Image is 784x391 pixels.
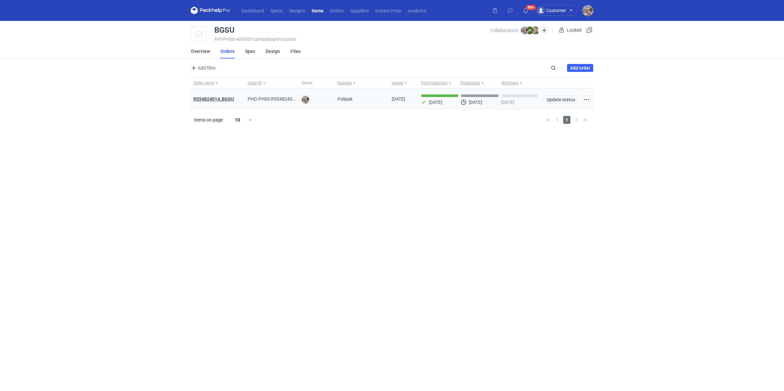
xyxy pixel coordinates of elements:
[526,26,534,34] figcaption: MC
[194,117,223,123] span: Items on page
[248,96,311,102] span: PHO-PH00-R554824014_BGSU
[540,26,548,35] button: Edit collaborators
[547,97,575,102] span: Update status
[337,80,352,86] span: Supplier
[521,26,529,34] img: Michał Palasek
[191,78,245,88] button: Order name
[327,7,347,14] a: Orders
[582,5,593,16] img: Michał Palasek
[469,100,482,105] p: [DATE]
[558,26,583,34] div: Locked
[544,96,578,104] button: Update status
[227,115,248,124] div: 10
[549,64,570,72] input: Search
[266,44,280,58] a: Design
[461,80,480,86] span: Production
[372,7,404,14] a: Instant Price
[563,116,570,124] span: 1
[347,7,372,14] a: Suppliers
[583,96,591,104] button: Actions
[501,100,514,105] p: [DATE]
[501,80,518,86] span: Shipment
[418,78,459,88] button: Pre-Production
[220,44,235,58] a: Orders
[302,96,309,104] img: Michał Palasek
[392,80,403,86] span: Issued
[189,64,216,72] button: Add filter
[537,7,566,14] div: Customer
[429,100,442,105] p: [DATE]
[536,5,582,16] button: Customer
[286,7,308,14] a: Designs
[567,64,593,72] a: Add order
[248,80,262,86] span: Order ID
[520,5,531,16] button: 99+
[302,80,313,86] span: Owner
[404,7,430,14] a: Analytics
[308,7,327,14] a: Items
[245,78,299,88] button: Order ID
[252,37,279,42] span: • cartonboard
[290,44,301,58] a: Files
[585,26,593,34] button: Duplicate Item
[531,26,539,34] img: Maciej Sikora
[279,37,296,42] span: • custom
[214,26,235,34] div: BGSU
[335,78,389,88] button: Supplier
[459,78,500,88] button: Production
[335,89,389,109] div: Polipak
[337,96,352,102] span: Polipak
[392,96,405,102] span: 24/09/2025
[193,96,234,102] a: R554824014_BGSU
[490,28,518,33] span: Collaborators
[238,7,267,14] a: Dashboard
[193,80,214,86] span: Order name
[267,7,286,14] a: Specs
[191,44,210,58] a: Overview
[214,37,490,42] div: PHI-PH00-A09045
[245,44,255,58] a: Spec
[421,80,448,86] span: Pre-Production
[500,78,541,88] button: Shipment
[191,7,230,14] svg: Packhelp Pro
[389,78,418,88] button: Issued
